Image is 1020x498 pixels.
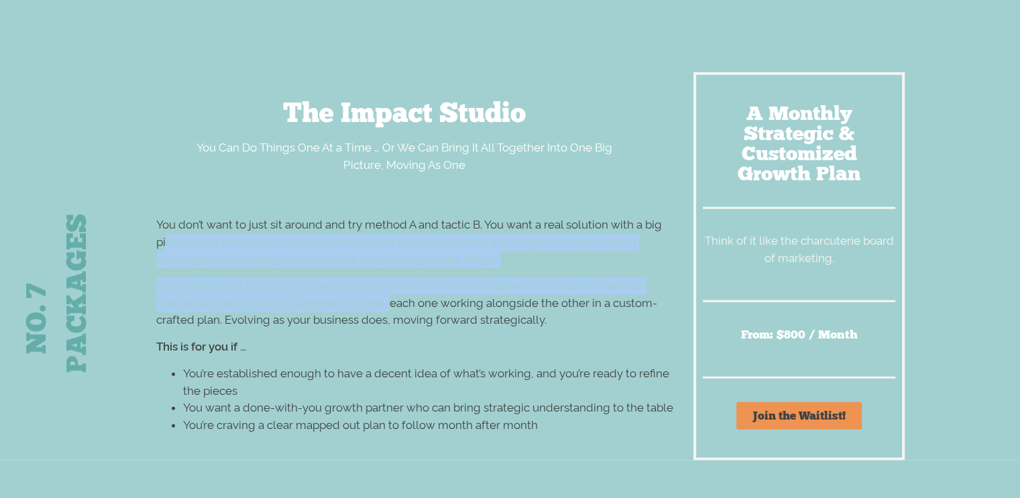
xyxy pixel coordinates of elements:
span: From: $800 / Month [741,327,858,342]
p: No. 2 Magnetize [16,160,97,269]
b: This is for you if … [156,340,246,353]
span: You don’t want to just sit around and try method A and tactic B. You want a real solution with a ... [156,218,662,265]
span: Think of it like the charcuterie board of marketing. [705,234,894,265]
span: Enter the Impact Studio. I’ll guide you in choosing from 2 tiers of options. This monthly service... [156,279,657,326]
span: You want a done-with-you growth partner who can bring strategic understanding to the table [183,401,673,414]
span: You’re established enough to have a decent idea of what’s working, and you’re ready to refine the... [183,367,669,397]
span: You’re craving a clear mapped out plan to follow month after month [183,418,538,432]
a: Join the Waitlist! [736,402,862,430]
span: Join the Waitlist! [752,410,846,422]
p: No. 7 Packages [16,264,97,373]
h2: A Monthly Strategic & Customized Growth Plan [703,103,895,184]
h2: The Impact Studio [129,99,680,126]
span: You Can Do Things One At a Time … Or We Can Bring It All Together Into One Big Picture, Moving As... [196,141,612,172]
